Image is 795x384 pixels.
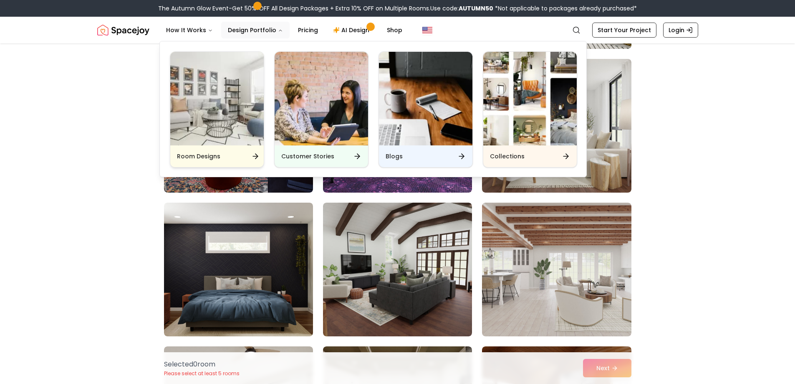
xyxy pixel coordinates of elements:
[291,22,325,38] a: Pricing
[379,51,473,168] a: BlogsBlogs
[97,22,149,38] a: Spacejoy
[164,203,313,336] img: Room room-61
[164,359,240,369] p: Selected 0 room
[164,370,240,377] p: Please select at least 5 rooms
[430,4,493,13] span: Use code:
[379,52,472,145] img: Blogs
[221,22,290,38] button: Design Portfolio
[158,4,637,13] div: The Autumn Glow Event-Get 50% OFF All Design Packages + Extra 10% OFF on Multiple Rooms.
[493,4,637,13] span: *Not applicable to packages already purchased*
[97,22,149,38] img: Spacejoy Logo
[177,152,220,160] h6: Room Designs
[170,52,264,145] img: Room Designs
[159,22,220,38] button: How It Works
[159,22,409,38] nav: Main
[482,203,631,336] img: Room room-63
[380,22,409,38] a: Shop
[274,51,368,168] a: Customer StoriesCustomer Stories
[422,25,432,35] img: United States
[275,52,368,145] img: Customer Stories
[663,23,698,38] a: Login
[281,152,334,160] h6: Customer Stories
[483,52,577,145] img: Collections
[483,51,577,168] a: CollectionsCollections
[97,17,698,43] nav: Global
[386,152,403,160] h6: Blogs
[490,152,525,160] h6: Collections
[160,41,587,178] div: Design Portfolio
[326,22,379,38] a: AI Design
[170,51,264,168] a: Room DesignsRoom Designs
[592,23,656,38] a: Start Your Project
[323,203,472,336] img: Room room-62
[459,4,493,13] b: AUTUMN50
